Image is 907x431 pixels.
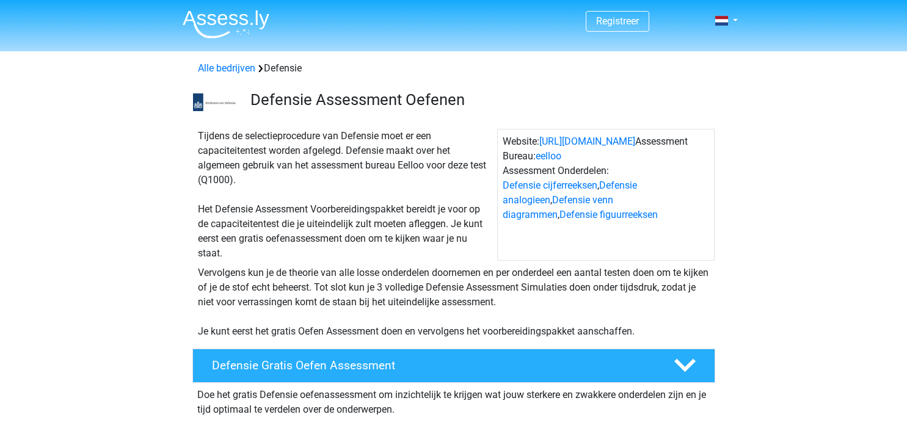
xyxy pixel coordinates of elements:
[193,61,715,76] div: Defensie
[250,90,705,109] h3: Defensie Assessment Oefenen
[188,349,720,383] a: Defensie Gratis Oefen Assessment
[503,194,613,220] a: Defensie venn diagrammen
[503,179,637,206] a: Defensie analogieen
[212,358,654,372] h4: Defensie Gratis Oefen Assessment
[192,383,715,417] div: Doe het gratis Defensie oefenassessment om inzichtelijk te krijgen wat jouw sterkere en zwakkere ...
[193,129,497,261] div: Tijdens de selectieprocedure van Defensie moet er een capaciteitentest worden afgelegd. Defensie ...
[503,179,597,191] a: Defensie cijferreeksen
[497,129,715,261] div: Website: Assessment Bureau: Assessment Onderdelen: , , ,
[536,150,561,162] a: eelloo
[559,209,658,220] a: Defensie figuurreeksen
[198,62,255,74] a: Alle bedrijven
[596,15,639,27] a: Registreer
[539,136,635,147] a: [URL][DOMAIN_NAME]
[183,10,269,38] img: Assessly
[193,266,715,339] div: Vervolgens kun je de theorie van alle losse onderdelen doornemen en per onderdeel een aantal test...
